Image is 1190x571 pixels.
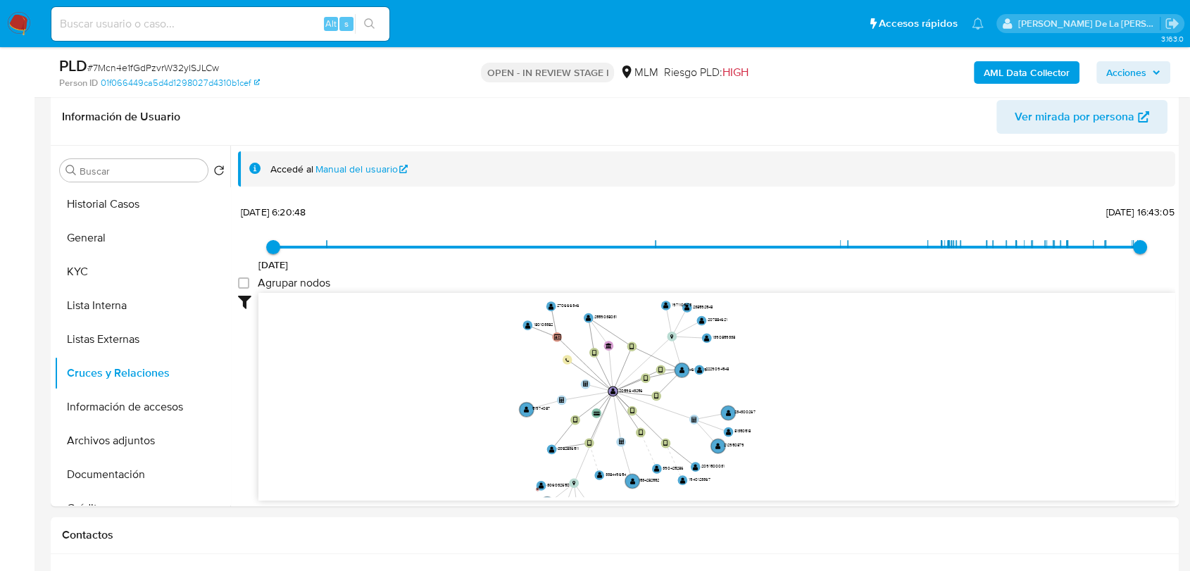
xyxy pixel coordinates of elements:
h1: Contactos [62,528,1167,542]
text: 51974087 [532,406,550,411]
button: Buscar [65,165,77,176]
p: javier.gutierrez@mercadolibre.com.mx [1018,17,1160,30]
button: AML Data Collector [974,61,1079,84]
text:  [704,334,710,341]
text:  [691,416,697,422]
text:  [726,429,732,435]
input: Buscar [80,165,202,177]
text:  [524,406,530,413]
text: 238592548 [693,303,713,309]
text: 270666346 [557,302,580,308]
text: 234300267 [734,409,756,415]
text:  [610,388,616,394]
text:  [549,303,554,309]
text:  [630,408,634,414]
text:  [693,463,699,470]
button: Créditos [54,491,230,525]
text:  [654,393,658,399]
button: General [54,221,230,255]
span: Riesgo PLD: [663,65,748,80]
text: 338449654 [606,471,627,477]
button: Acciones [1096,61,1170,84]
span: Agrupar nodos [258,276,330,290]
span: Alt [325,17,337,30]
a: Salir [1165,16,1179,31]
button: Cruces y Relaciones [54,356,230,390]
text: 2229094548 [706,366,729,372]
text:  [643,375,647,381]
text:  [565,357,570,362]
p: OPEN - IN REVIEW STAGE I [481,63,614,82]
span: 3.163.0 [1160,33,1183,44]
span: HIGH [722,64,748,80]
a: Notificaciones [972,18,984,30]
text:  [606,342,612,348]
text:  [726,409,732,415]
text:  [654,465,660,472]
button: Archivos adjuntos [54,424,230,458]
span: # 7Mcn4e1fGdPzvrW32yISJLCw [87,61,219,75]
text:  [715,443,721,449]
text: 2091500031 [701,463,725,468]
button: Listas Externas [54,322,230,356]
span: Accesos rápidos [879,16,958,31]
text: 1940123367 [689,476,710,482]
b: PLD [59,54,87,77]
text: 2559038031 [594,314,617,320]
text:  [525,322,531,328]
span: s [344,17,349,30]
text: 2082836511 [558,446,579,451]
text:  [658,367,663,373]
text: 2059643256 [619,387,643,393]
span: Acciones [1106,61,1146,84]
button: Ver mirada por persona [996,100,1167,134]
text: 207884621 [708,317,727,322]
text:  [587,440,591,446]
text:  [639,429,643,436]
text:  [549,446,555,452]
text:  [679,367,685,373]
button: KYC [54,255,230,289]
text: 1390859338 [713,334,736,340]
text: D [537,487,539,491]
text:  [630,477,636,484]
text:  [586,315,591,321]
button: Documentación [54,458,230,491]
a: Manual del usuario [315,163,408,176]
text:  [618,439,624,444]
a: 01f066449ca5d4d1298027d4310b1cef [101,77,260,89]
text:  [663,440,668,446]
button: Historial Casos [54,187,230,221]
h1: Información de Usuario [62,110,180,124]
span: [DATE] [258,258,289,272]
text: 212950879 [724,442,744,448]
span: Ver mirada por persona [1015,100,1134,134]
text:  [539,482,544,489]
text: 180103382 [534,321,553,327]
text: 306032650 [547,482,570,487]
button: Lista Interna [54,289,230,322]
span: [DATE] 16:43:05 [1106,205,1174,219]
text: 1971105173 [672,301,691,307]
text:  [630,344,634,350]
input: Agrupar nodos [238,277,249,289]
span: [DATE] 6:20:48 [241,205,306,219]
input: Buscar usuario o caso... [51,15,389,33]
div: MLM [620,65,658,80]
b: AML Data Collector [984,61,1070,84]
text:  [670,334,674,339]
text: 146191259 [688,366,707,372]
button: search-icon [355,14,384,34]
text:  [680,477,686,483]
text:  [559,397,565,403]
text:  [573,417,577,423]
text: 81350518 [734,428,751,434]
b: Person ID [59,77,98,89]
text:  [572,480,576,486]
text:  [594,410,600,415]
text:  [591,349,596,356]
button: Volver al orden por defecto [213,165,225,180]
text: 390425286 [663,465,684,470]
span: Accedé al [270,163,313,176]
text:  [684,304,690,310]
